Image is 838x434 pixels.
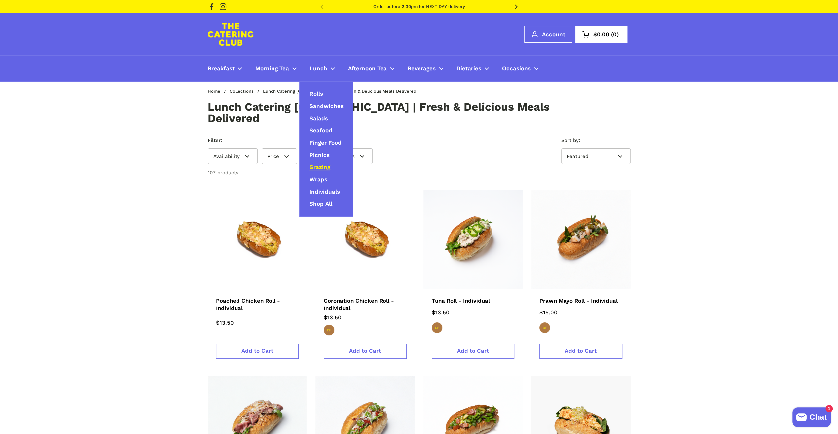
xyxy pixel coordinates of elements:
span: Beverages [408,65,436,73]
span: Price [267,153,279,159]
a: Afternoon Tea [342,61,401,76]
button: Add to Cart [324,344,407,358]
span: Add to Cart [457,347,489,354]
button: Add to Cart [539,344,622,358]
a: Salads [299,112,338,125]
span: Prawn Mayo Roll - Individual [539,297,618,305]
span: Grazing [309,164,330,171]
img: Coronation Chicken Roll - Individual [315,190,415,289]
span: / [257,89,259,94]
a: Collections [230,89,254,94]
a: Account [524,26,572,43]
a: Wraps [299,173,337,186]
span: Morning Tea [255,65,289,73]
a: Beverages [401,61,450,76]
span: Individuals [309,188,340,196]
span: Salads [309,115,328,123]
summary: Price [262,148,297,164]
span: $13.50 [216,319,234,326]
span: $15.00 [539,309,558,316]
a: Poached Chicken Roll - Individual [216,297,299,309]
span: Occasions [502,65,531,73]
p: Filter: [208,137,377,144]
span: Finger Food [309,139,341,147]
a: Picnics [299,149,339,161]
a: Finger Food [299,137,351,149]
span: Add to Cart [565,347,597,354]
p: 107 products [208,169,238,177]
span: Wraps [309,176,327,184]
span: Coronation Chicken Roll - Individual [324,297,394,312]
span: Afternoon Tea [348,65,387,73]
a: Coronation Chicken Roll - Individual [324,297,407,309]
span: Lunch Catering [GEOGRAPHIC_DATA] | Fresh & Delicious Meals Delivered [263,89,416,94]
span: Tuna Roll - Individual [432,297,490,305]
span: Rolls [309,90,323,98]
span: $0.00 [593,32,609,37]
img: Tuna Roll - Individual [423,190,523,289]
a: Morning Tea [249,61,303,76]
span: $13.50 [432,309,450,316]
span: Sandwiches [309,103,343,110]
a: Prawn Mayo Roll - Individual [539,297,622,302]
a: Home [208,89,220,94]
img: The Catering Club [208,23,253,46]
button: Add to Cart [216,344,299,358]
span: Shop All [309,200,332,208]
a: Seafood [299,125,342,137]
label: Sort by: [561,137,631,144]
span: Breakfast [208,65,235,73]
inbox-online-store-chat: Shopify online store chat [790,407,833,429]
span: Picnics [309,152,329,159]
nav: breadcrumbs [208,89,424,94]
img: Prawn Mayo Roll - Individual [531,190,631,289]
h1: Lunch Catering [GEOGRAPHIC_DATA] | Fresh & Delicious Meals Delivered [208,101,588,124]
span: Lunch [310,65,327,73]
span: Availability [213,153,240,159]
a: Dietaries [450,61,495,76]
a: Tuna Roll - Individual [432,297,515,302]
span: Dietaries [456,65,481,73]
a: Sandwiches [299,100,353,112]
a: Occasions [495,61,545,76]
a: Rolls [299,88,333,100]
span: Add to Cart [349,347,381,354]
span: 0 [609,32,620,37]
img: Poached Chicken Roll - Individual [208,190,307,289]
span: Add to Cart [241,347,273,354]
a: Lunch [303,61,342,76]
a: Breakfast [201,61,249,76]
a: Grazing [299,161,340,173]
span: Poached Chicken Roll - Individual [216,297,280,312]
summary: Availability [208,148,258,164]
a: Order before 2:30pm for NEXT DAY delivery [373,4,465,9]
button: Add to Cart [432,344,515,358]
a: Shop All [299,198,342,210]
span: $13.50 [324,314,342,321]
span: Seafood [309,127,332,135]
a: Individuals [299,186,349,198]
span: / [224,89,226,94]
